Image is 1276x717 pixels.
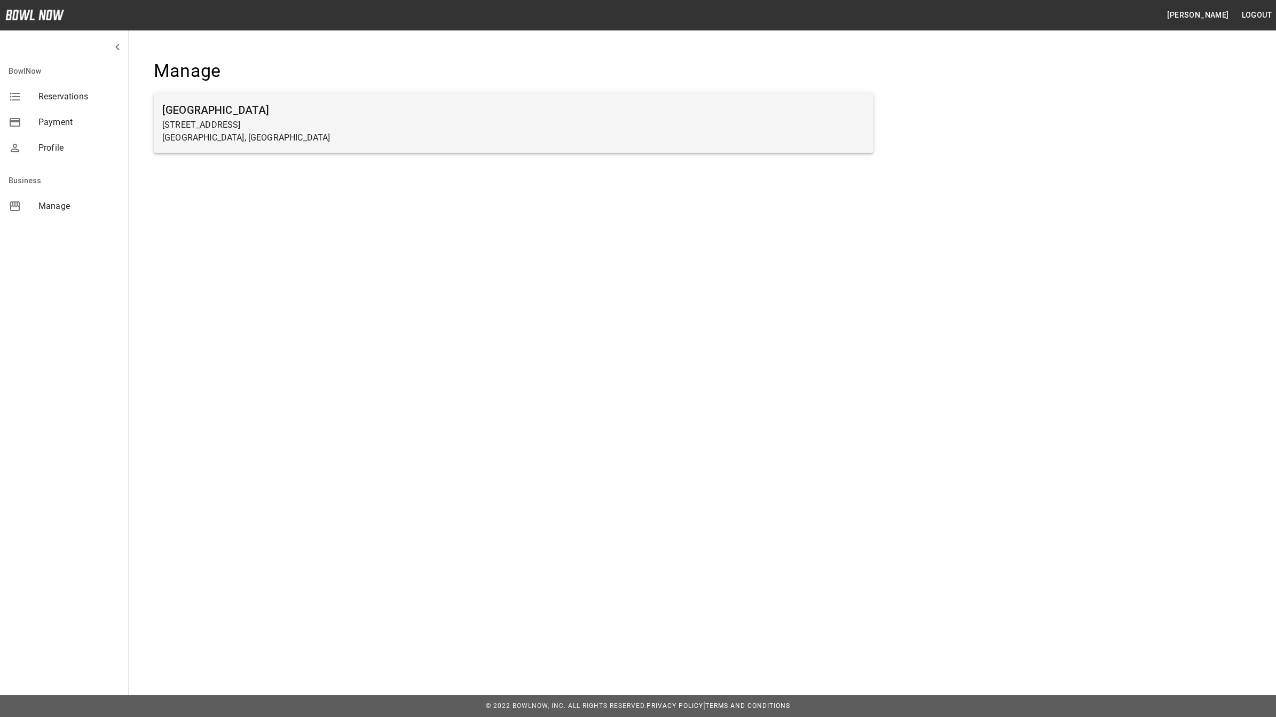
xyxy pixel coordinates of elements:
[162,131,865,144] p: [GEOGRAPHIC_DATA], [GEOGRAPHIC_DATA]
[162,102,865,119] h6: [GEOGRAPHIC_DATA]
[647,702,703,710] a: Privacy Policy
[5,10,64,20] img: logo
[38,142,120,154] span: Profile
[486,702,647,710] span: © 2022 BowlNow, Inc. All Rights Reserved.
[705,702,790,710] a: Terms and Conditions
[1238,5,1276,25] button: Logout
[38,90,120,103] span: Reservations
[38,116,120,129] span: Payment
[154,60,873,82] h4: Manage
[38,200,120,213] span: Manage
[162,119,865,131] p: [STREET_ADDRESS]
[1163,5,1233,25] button: [PERSON_NAME]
